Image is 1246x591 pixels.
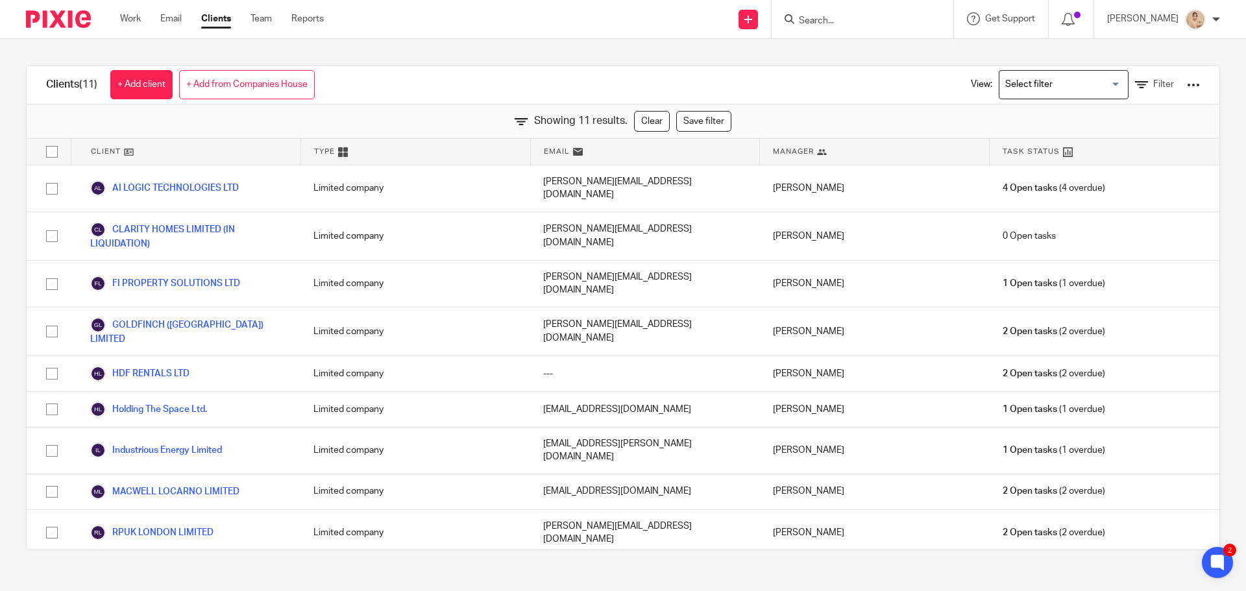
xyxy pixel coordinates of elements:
span: 1 Open tasks [1003,277,1057,290]
a: RPUK LONDON LIMITED [90,525,214,540]
a: AI LOGIC TECHNOLOGIES LTD [90,180,239,196]
a: Holding The Space Ltd. [90,402,207,417]
img: svg%3E [90,366,106,381]
div: [PERSON_NAME] [760,261,990,307]
span: 2 Open tasks [1003,367,1057,380]
div: [PERSON_NAME] [760,428,990,474]
div: Search for option [999,70,1129,99]
span: (2 overdue) [1003,367,1105,380]
span: Task Status [1003,146,1060,157]
img: svg%3E [90,402,106,417]
span: 0 Open tasks [1003,230,1056,243]
div: 2 [1223,544,1236,557]
span: Client [91,146,121,157]
a: GOLDFINCH ([GEOGRAPHIC_DATA]) LIMITED [90,317,287,346]
div: View: [951,66,1200,104]
div: [PERSON_NAME] [760,510,990,556]
span: 1 Open tasks [1003,444,1057,457]
div: Limited company [300,308,530,356]
div: [EMAIL_ADDRESS][DOMAIN_NAME] [530,392,760,427]
img: svg%3E [90,525,106,540]
input: Select all [40,139,64,164]
span: Type [314,146,335,157]
span: 2 Open tasks [1003,325,1057,338]
img: Pixie [26,10,91,28]
span: (2 overdue) [1003,325,1105,338]
a: Industrious Energy Limited [90,442,222,458]
a: Email [160,12,182,25]
div: [PERSON_NAME][EMAIL_ADDRESS][DOMAIN_NAME] [530,165,760,211]
img: svg%3E [90,276,106,291]
div: [PERSON_NAME] [760,165,990,211]
div: [PERSON_NAME] [760,474,990,509]
img: svg%3E [90,484,106,500]
a: + Add client [110,70,173,99]
div: [PERSON_NAME] [760,356,990,391]
span: (1 overdue) [1003,277,1105,290]
span: Email [544,146,570,157]
a: Reports [291,12,324,25]
a: + Add from Companies House [179,70,315,99]
span: (2 overdue) [1003,485,1105,498]
div: Limited company [300,428,530,474]
span: Manager [773,146,814,157]
div: [PERSON_NAME] [760,212,990,260]
span: 1 Open tasks [1003,403,1057,416]
span: (11) [79,79,97,90]
div: [EMAIL_ADDRESS][DOMAIN_NAME] [530,474,760,509]
div: Limited company [300,356,530,391]
img: DSC06218%20-%20Copy.JPG [1185,9,1206,30]
img: svg%3E [90,317,106,333]
span: Showing 11 results. [534,114,628,128]
a: Clients [201,12,231,25]
a: FI PROPERTY SOLUTIONS LTD [90,276,240,291]
span: (1 overdue) [1003,403,1105,416]
div: --- [530,356,760,391]
p: [PERSON_NAME] [1107,12,1179,25]
div: Limited company [300,261,530,307]
div: [EMAIL_ADDRESS][PERSON_NAME][DOMAIN_NAME] [530,428,760,474]
span: 2 Open tasks [1003,526,1057,539]
div: [PERSON_NAME][EMAIL_ADDRESS][DOMAIN_NAME] [530,308,760,356]
span: (2 overdue) [1003,526,1105,539]
span: 2 Open tasks [1003,485,1057,498]
div: [PERSON_NAME] [760,308,990,356]
span: Get Support [985,14,1035,23]
img: svg%3E [90,442,106,458]
div: [PERSON_NAME][EMAIL_ADDRESS][DOMAIN_NAME] [530,212,760,260]
a: MACWELL LOCARNO LIMITED [90,484,239,500]
a: HDF RENTALS LTD [90,366,189,381]
span: (1 overdue) [1003,444,1105,457]
a: Team [250,12,272,25]
div: [PERSON_NAME][EMAIL_ADDRESS][DOMAIN_NAME] [530,510,760,556]
img: svg%3E [90,222,106,237]
div: Limited company [300,212,530,260]
div: [PERSON_NAME] [760,392,990,427]
div: Limited company [300,474,530,509]
a: CLARITY HOMES LIMITED (IN LIQUIDATION) [90,222,287,250]
div: Limited company [300,165,530,211]
span: (4 overdue) [1003,182,1105,195]
input: Search [798,16,914,27]
img: svg%3E [90,180,106,196]
span: 4 Open tasks [1003,182,1057,195]
a: Work [120,12,141,25]
span: Filter [1153,80,1174,89]
div: Limited company [300,510,530,556]
div: [PERSON_NAME][EMAIL_ADDRESS][DOMAIN_NAME] [530,261,760,307]
input: Search for option [1001,73,1121,96]
div: Limited company [300,392,530,427]
a: Save filter [676,111,731,132]
a: Clear [634,111,670,132]
h1: Clients [46,78,97,91]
